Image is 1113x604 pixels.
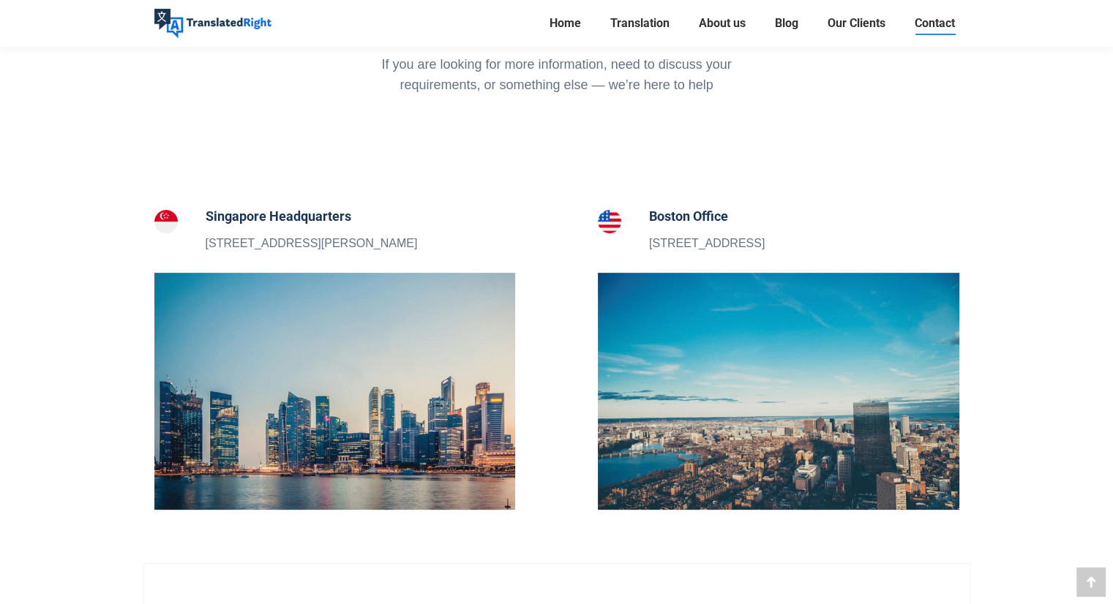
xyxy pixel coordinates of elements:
[694,13,750,34] a: About us
[550,16,581,31] span: Home
[206,234,418,253] p: [STREET_ADDRESS][PERSON_NAME]
[154,210,178,233] img: Singapore Headquarters
[598,273,959,510] img: Contact our Boston translation branch office
[823,13,890,34] a: Our Clients
[771,13,803,34] a: Blog
[545,13,585,34] a: Home
[699,16,746,31] span: About us
[828,16,885,31] span: Our Clients
[361,54,752,95] div: If you are looking for more information, need to discuss your requirements, or something else — w...
[154,273,516,510] img: Contact our Singapore Translation Headquarters Office
[206,206,418,227] h5: Singapore Headquarters
[598,210,621,233] img: Boston Office
[915,16,955,31] span: Contact
[910,13,959,34] a: Contact
[606,13,674,34] a: Translation
[649,206,765,227] h5: Boston Office
[649,234,765,253] p: [STREET_ADDRESS]
[775,16,798,31] span: Blog
[610,16,670,31] span: Translation
[154,9,271,38] img: Translated Right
